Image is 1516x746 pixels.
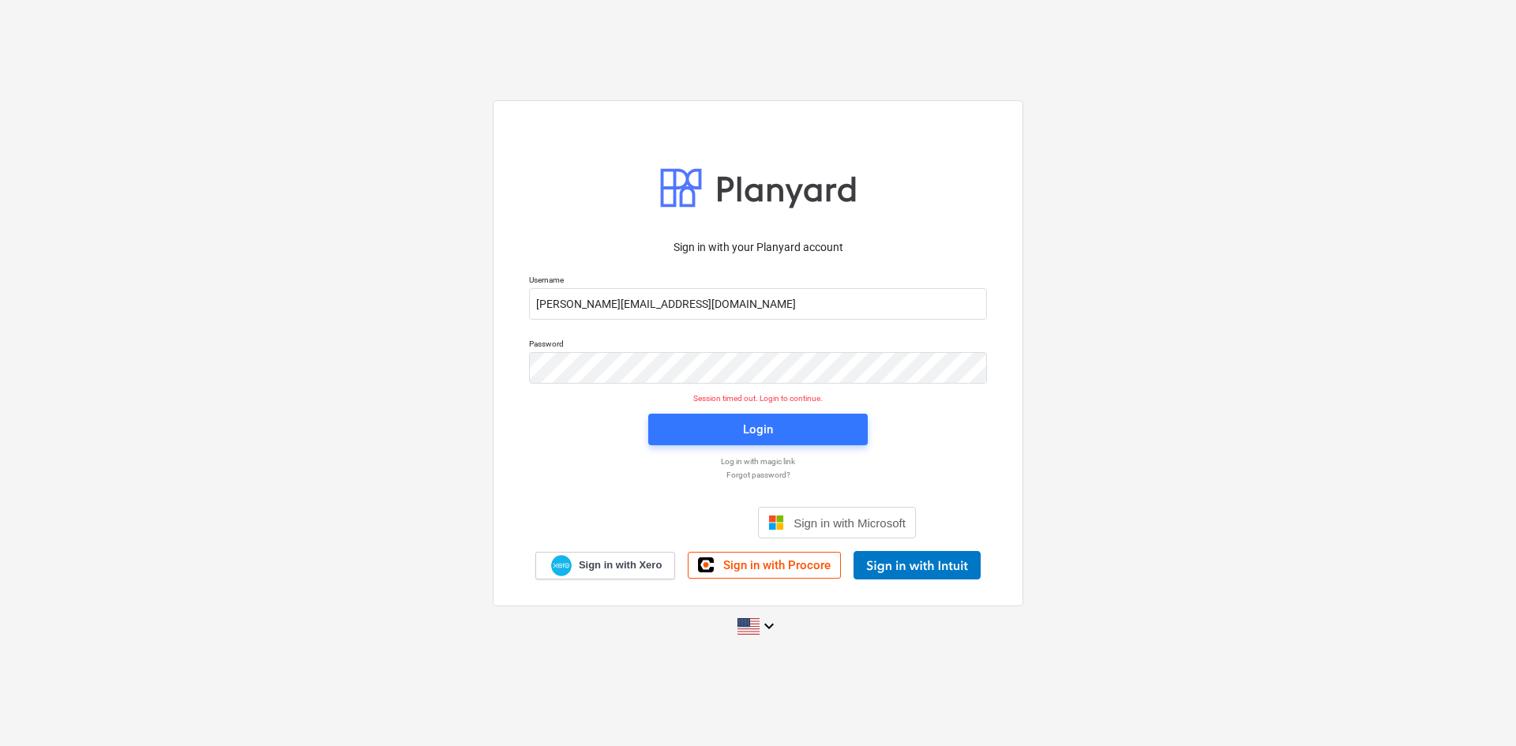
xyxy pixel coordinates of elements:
[551,555,572,576] img: Xero logo
[520,393,996,403] p: Session timed out. Login to continue.
[529,339,987,352] p: Password
[521,470,995,480] a: Forgot password?
[794,516,906,530] span: Sign in with Microsoft
[535,552,676,579] a: Sign in with Xero
[529,275,987,288] p: Username
[521,456,995,467] a: Log in with magic link
[592,505,753,540] iframe: Sign in with Google Button
[529,288,987,320] input: Username
[688,552,841,579] a: Sign in with Procore
[648,414,868,445] button: Login
[579,558,662,572] span: Sign in with Xero
[768,515,784,530] img: Microsoft logo
[723,558,831,572] span: Sign in with Procore
[743,419,773,440] div: Login
[760,617,779,635] i: keyboard_arrow_down
[1437,670,1516,746] iframe: Chat Widget
[529,239,987,256] p: Sign in with your Planyard account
